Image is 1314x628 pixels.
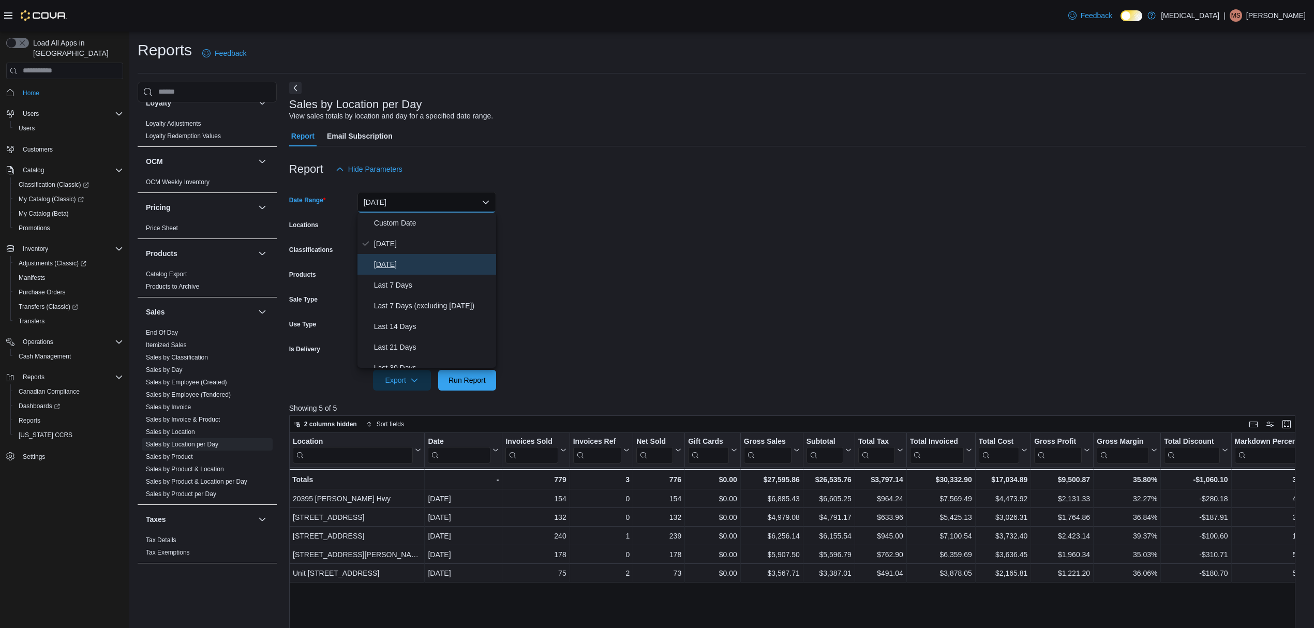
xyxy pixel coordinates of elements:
span: Promotions [19,224,50,232]
span: My Catalog (Beta) [19,210,69,218]
a: Tax Details [146,536,176,544]
a: Adjustments (Classic) [14,257,91,270]
div: 132 [636,511,681,524]
span: Sales by Product & Location [146,465,224,473]
a: Settings [19,451,49,463]
a: Sales by Product per Day [146,490,216,498]
span: Cash Management [19,352,71,361]
button: [DATE] [357,192,496,213]
span: Reports [19,416,40,425]
div: $6,605.25 [807,492,852,505]
a: Users [14,122,39,134]
button: Gross Profit [1034,437,1090,463]
span: Products to Archive [146,282,199,291]
a: Catalog Export [146,271,187,278]
button: Canadian Compliance [10,384,127,399]
a: Classification (Classic) [10,177,127,192]
div: Net Sold [636,437,673,446]
button: Customers [2,142,127,157]
span: Sales by Product & Location per Day [146,477,247,486]
button: My Catalog (Beta) [10,206,127,221]
span: Sales by Employee (Created) [146,378,227,386]
h3: Loyalty [146,98,171,108]
div: -$1,060.10 [1164,473,1228,486]
label: Date Range [289,196,326,204]
a: Products to Archive [146,283,199,290]
div: Subtotal [807,437,843,446]
a: Sales by Employee (Created) [146,379,227,386]
button: Total Cost [979,437,1027,463]
a: Sales by Product [146,453,193,460]
span: Email Subscription [327,126,393,146]
a: Promotions [14,222,54,234]
button: OCM [146,156,254,167]
button: Enter fullscreen [1280,418,1293,430]
button: Products [256,247,268,260]
div: Invoices Sold [505,437,558,446]
div: [STREET_ADDRESS] [293,511,421,524]
div: 0 [573,511,629,524]
button: Markdown Percent [1234,437,1312,463]
span: Canadian Compliance [19,387,80,396]
span: 2 columns hidden [304,420,357,428]
span: My Catalog (Beta) [14,207,123,220]
span: Settings [23,453,45,461]
span: Settings [19,450,123,462]
span: Adjustments (Classic) [14,257,123,270]
button: Purchase Orders [10,285,127,300]
h1: Reports [138,40,192,61]
span: Report [291,126,315,146]
a: Feedback [198,43,250,64]
div: $27,595.86 [744,473,800,486]
div: $3,026.31 [979,511,1027,524]
div: $0.00 [688,492,737,505]
button: Subtotal [807,437,852,463]
div: $4,473.92 [979,492,1027,505]
button: Pricing [256,201,268,214]
span: [DATE] [374,237,492,250]
div: Date [428,437,490,463]
button: Operations [2,335,127,349]
h3: Taxes [146,514,166,525]
span: Sales by Invoice [146,403,191,411]
div: Total Cost [979,437,1019,463]
div: 0 [573,492,629,505]
p: [MEDICAL_DATA] [1161,9,1219,22]
div: $6,885.43 [744,492,800,505]
button: Reports [19,371,49,383]
h3: Products [146,248,177,259]
h3: OCM [146,156,163,167]
button: Date [428,437,499,463]
span: Itemized Sales [146,341,187,349]
div: 154 [505,492,566,505]
a: My Catalog (Beta) [14,207,73,220]
div: Select listbox [357,213,496,368]
div: Gross Profit [1034,437,1082,446]
div: Invoices Ref [573,437,621,463]
div: Total Tax [858,437,895,463]
button: Net Sold [636,437,681,463]
div: Gross Sales [744,437,792,463]
label: Classifications [289,246,333,254]
div: Gift Card Sales [688,437,729,463]
span: Home [23,89,39,97]
span: OCM Weekly Inventory [146,178,210,186]
div: $964.24 [858,492,903,505]
span: Last 7 Days [374,279,492,291]
span: Loyalty Adjustments [146,119,201,128]
span: Loyalty Redemption Values [146,132,221,140]
a: Cash Management [14,350,75,363]
span: Sales by Employee (Tendered) [146,391,231,399]
button: Reports [2,370,127,384]
a: Sales by Day [146,366,183,373]
button: Settings [2,448,127,463]
div: Sales [138,326,277,504]
a: [US_STATE] CCRS [14,429,77,441]
span: Adjustments (Classic) [19,259,86,267]
div: $1,764.86 [1034,511,1090,524]
a: My Catalog (Classic) [10,192,127,206]
a: Classification (Classic) [14,178,93,191]
p: [PERSON_NAME] [1246,9,1306,22]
